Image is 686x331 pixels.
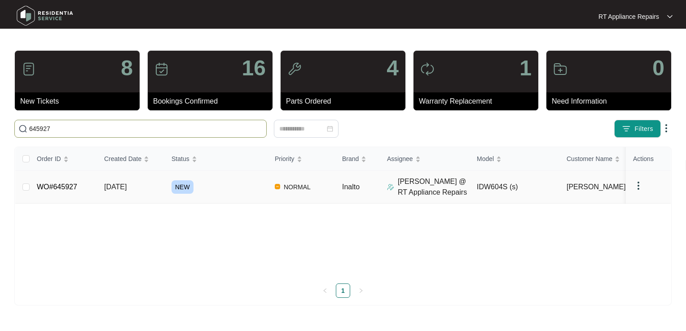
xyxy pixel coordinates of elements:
span: Status [171,154,189,164]
p: 0 [652,57,664,79]
span: Model [477,154,494,164]
img: search-icon [18,124,27,133]
th: Brand [335,147,380,171]
img: icon [287,62,302,76]
img: filter icon [622,124,631,133]
span: Customer Name [567,154,612,164]
th: Order ID [30,147,97,171]
li: Previous Page [318,283,332,298]
p: RT Appliance Repairs [598,12,659,21]
a: WO#645927 [37,183,77,191]
img: residentia service logo [13,2,76,29]
span: Assignee [387,154,413,164]
th: Priority [268,147,335,171]
p: Warranty Replacement [419,96,538,107]
img: dropdown arrow [633,180,644,191]
button: filter iconFilters [614,120,661,138]
button: right [354,283,368,298]
th: Assignee [380,147,470,171]
th: Model [470,147,559,171]
td: IDW604S (s) [470,171,559,204]
span: Priority [275,154,295,164]
p: [PERSON_NAME] @ RT Appliance Repairs [398,176,470,198]
span: [PERSON_NAME] [567,182,626,192]
input: Search by Order Id, Assignee Name, Customer Name, Brand and Model [29,124,263,134]
img: icon [154,62,169,76]
a: 1 [336,284,350,297]
th: Status [164,147,268,171]
th: Customer Name [559,147,649,171]
img: icon [22,62,36,76]
p: Need Information [552,96,671,107]
img: Vercel Logo [275,184,280,189]
li: Next Page [354,283,368,298]
span: NEW [171,180,193,194]
span: NORMAL [280,182,314,192]
span: right [358,288,364,293]
p: Parts Ordered [286,96,405,107]
p: New Tickets [20,96,140,107]
span: [DATE] [104,183,127,191]
p: 1 [519,57,532,79]
th: Created Date [97,147,164,171]
span: Filters [634,124,653,134]
p: Bookings Confirmed [153,96,273,107]
p: 8 [121,57,133,79]
img: dropdown arrow [661,123,672,134]
p: 4 [387,57,399,79]
span: Created Date [104,154,141,164]
th: Actions [626,147,671,171]
img: icon [420,62,435,76]
span: Brand [342,154,359,164]
img: icon [553,62,567,76]
img: Assigner Icon [387,183,394,191]
button: left [318,283,332,298]
span: Inalto [342,183,360,191]
img: dropdown arrow [667,14,673,19]
p: 16 [242,57,266,79]
span: Order ID [37,154,61,164]
span: left [322,288,328,293]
